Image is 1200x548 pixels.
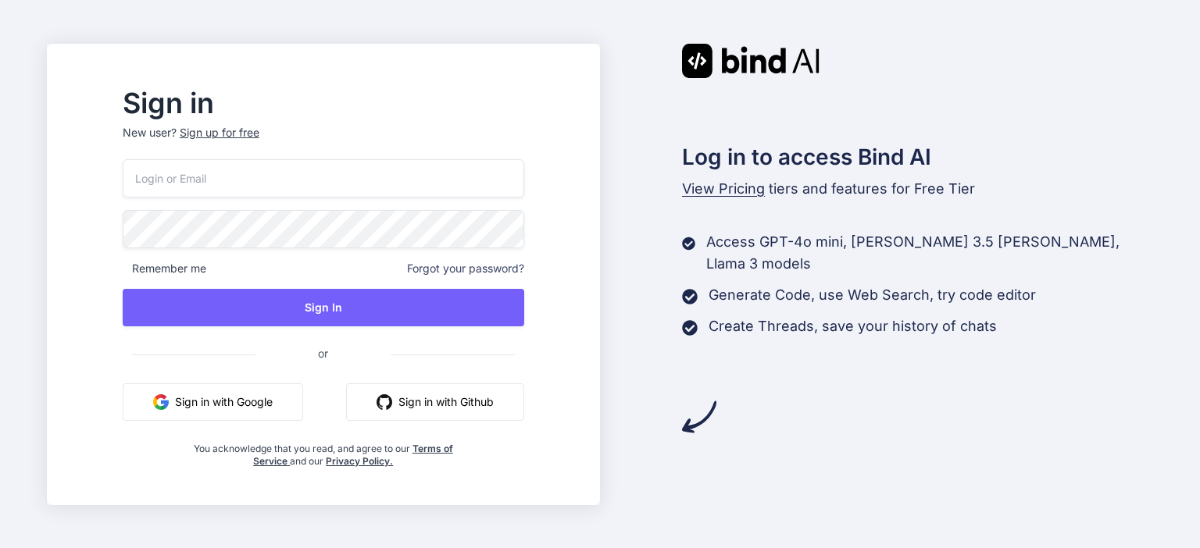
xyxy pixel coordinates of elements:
button: Sign In [123,289,524,326]
h2: Sign in [123,91,524,116]
input: Login or Email [123,159,524,197]
p: Generate Code, use Web Search, try code editor [709,284,1036,306]
img: github [377,394,392,410]
button: Sign in with Google [123,383,303,421]
img: google [153,394,169,410]
span: View Pricing [682,180,765,197]
button: Sign in with Github [346,383,524,421]
div: Sign up for free [180,125,259,141]
div: You acknowledge that you read, and agree to our and our [189,433,457,468]
span: Remember me [123,261,206,276]
span: Forgot your password? [407,261,524,276]
p: Access GPT-4o mini, [PERSON_NAME] 3.5 [PERSON_NAME], Llama 3 models [706,231,1153,275]
img: Bind AI logo [682,44,820,78]
p: New user? [123,125,524,159]
h2: Log in to access Bind AI [682,141,1154,173]
a: Privacy Policy. [326,455,393,467]
p: tiers and features for Free Tier [682,178,1154,200]
a: Terms of Service [253,443,453,467]
span: or [255,334,391,372]
p: Create Threads, save your history of chats [709,315,997,337]
img: arrow [682,400,716,434]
